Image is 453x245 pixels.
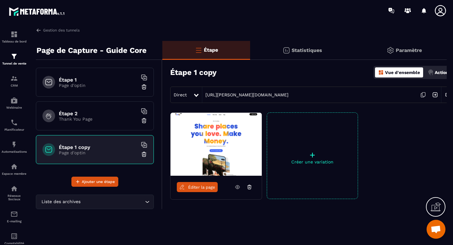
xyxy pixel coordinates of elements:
[170,68,217,77] h3: Étape 1 copy
[2,206,27,228] a: emailemailE-mailing
[10,75,18,82] img: formation
[195,46,202,54] img: bars-o.4a397970.svg
[10,232,18,240] img: accountant
[9,6,65,17] img: logo
[2,194,27,201] p: Réseaux Sociaux
[2,62,27,65] p: Tunnel de vente
[429,89,441,101] img: arrow-next.bcc2205e.svg
[36,44,147,57] p: Page de Capture - Guide Core
[387,47,394,54] img: setting-gr.5f69749f.svg
[59,77,137,83] h6: Étape 1
[10,163,18,170] img: automations
[141,151,147,157] img: trash
[10,31,18,38] img: formation
[82,179,115,185] span: Ajouter une étape
[174,92,187,97] span: Direct
[36,27,80,33] a: Gestion des tunnels
[2,114,27,136] a: schedulerschedulerPlanificateur
[202,92,288,97] a: [URL][PERSON_NAME][DOMAIN_NAME]
[10,210,18,218] img: email
[2,48,27,70] a: formationformationTunnel de vente
[10,53,18,60] img: formation
[10,141,18,148] img: automations
[427,220,445,239] a: Ouvrir le chat
[2,219,27,223] p: E-mailing
[59,111,137,117] h6: Étape 2
[71,177,118,187] button: Ajouter une étape
[396,47,422,53] p: Paramètre
[2,136,27,158] a: automationsautomationsAutomatisations
[385,70,420,75] p: Vue d'ensemble
[141,117,147,124] img: trash
[2,158,27,180] a: automationsautomationsEspace membre
[10,119,18,126] img: scheduler
[2,70,27,92] a: formationformationCRM
[378,70,384,75] img: dashboard-orange.40269519.svg
[59,83,137,88] p: Page d'optin
[267,151,358,159] p: +
[2,106,27,109] p: Webinaire
[2,180,27,206] a: social-networksocial-networkRéseaux Sociaux
[59,150,137,155] p: Page d'optin
[428,70,433,75] img: actions.d6e523a2.png
[204,47,218,53] p: Étape
[188,185,215,190] span: Éditer la page
[282,47,290,54] img: stats.20deebd0.svg
[2,40,27,43] p: Tableau de bord
[36,27,42,33] img: arrow
[10,97,18,104] img: automations
[36,195,154,209] div: Search for option
[267,159,358,164] p: Créer une variation
[2,172,27,175] p: Espace membre
[10,185,18,192] img: social-network
[2,84,27,87] p: CRM
[292,47,322,53] p: Statistiques
[2,242,27,245] p: Comptabilité
[40,198,82,205] span: Liste des archives
[435,70,451,75] p: Actions
[59,144,137,150] h6: Étape 1 copy
[177,182,218,192] a: Éditer la page
[2,128,27,131] p: Planificateur
[2,92,27,114] a: automationsautomationsWebinaire
[2,26,27,48] a: formationformationTableau de bord
[59,117,137,122] p: Thank You Page
[171,113,262,176] img: image
[82,198,143,205] input: Search for option
[2,150,27,153] p: Automatisations
[141,84,147,90] img: trash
